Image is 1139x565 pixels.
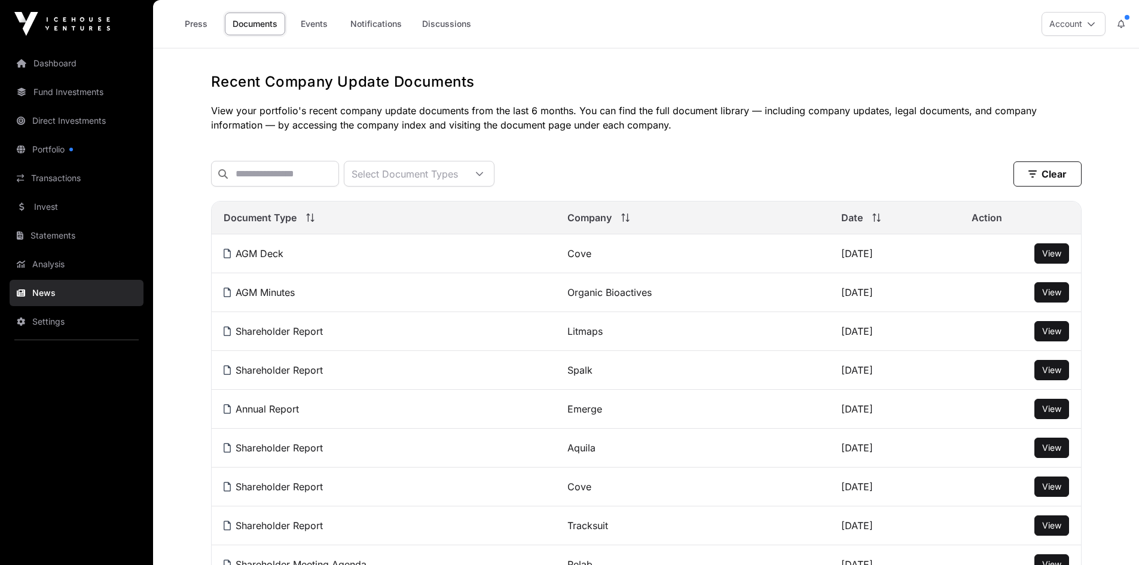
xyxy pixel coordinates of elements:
a: Transactions [10,165,143,191]
div: Select Document Types [344,161,465,186]
a: Aquila [567,442,596,454]
button: View [1034,477,1069,497]
span: View [1042,404,1061,414]
a: View [1042,364,1061,376]
a: Direct Investments [10,108,143,134]
span: View [1042,365,1061,375]
button: View [1034,321,1069,341]
button: Clear [1013,161,1082,187]
td: [DATE] [829,429,960,468]
a: Documents [225,13,285,35]
span: Company [567,210,612,225]
a: Analysis [10,251,143,277]
a: Press [172,13,220,35]
a: Fund Investments [10,79,143,105]
span: View [1042,248,1061,258]
p: View your portfolio's recent company update documents from the last 6 months. You can find the fu... [211,103,1082,132]
a: AGM Deck [224,248,283,259]
a: Discussions [414,13,479,35]
button: View [1034,399,1069,419]
a: View [1042,248,1061,259]
td: [DATE] [829,506,960,545]
a: Statements [10,222,143,249]
a: View [1042,403,1061,415]
span: View [1042,442,1061,453]
td: [DATE] [829,351,960,390]
a: Organic Bioactives [567,286,652,298]
span: Date [841,210,863,225]
a: Tracksuit [567,520,608,532]
span: View [1042,520,1061,530]
span: View [1042,287,1061,297]
a: Shareholder Report [224,364,323,376]
a: Annual Report [224,403,299,415]
a: Dashboard [10,50,143,77]
td: [DATE] [829,273,960,312]
a: View [1042,520,1061,532]
a: Notifications [343,13,410,35]
a: News [10,280,143,306]
span: View [1042,481,1061,491]
a: Cove [567,248,591,259]
td: [DATE] [829,234,960,273]
a: Events [290,13,338,35]
a: View [1042,286,1061,298]
a: AGM Minutes [224,286,295,298]
td: [DATE] [829,312,960,351]
span: Document Type [224,210,297,225]
img: Icehouse Ventures Logo [14,12,110,36]
button: View [1034,243,1069,264]
a: Spalk [567,364,593,376]
a: View [1042,442,1061,454]
a: View [1042,481,1061,493]
h1: Recent Company Update Documents [211,72,1082,91]
a: Shareholder Report [224,442,323,454]
button: View [1034,515,1069,536]
span: Action [972,210,1002,225]
button: View [1034,438,1069,458]
a: Litmaps [567,325,603,337]
button: Account [1042,12,1106,36]
a: Shareholder Report [224,520,323,532]
a: Cove [567,481,591,493]
a: Emerge [567,403,602,415]
a: Settings [10,309,143,335]
a: Shareholder Report [224,481,323,493]
td: [DATE] [829,468,960,506]
a: Portfolio [10,136,143,163]
a: View [1042,325,1061,337]
span: View [1042,326,1061,336]
a: Shareholder Report [224,325,323,337]
button: View [1034,282,1069,303]
button: View [1034,360,1069,380]
td: [DATE] [829,390,960,429]
a: Invest [10,194,143,220]
iframe: Chat Widget [1079,508,1139,565]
